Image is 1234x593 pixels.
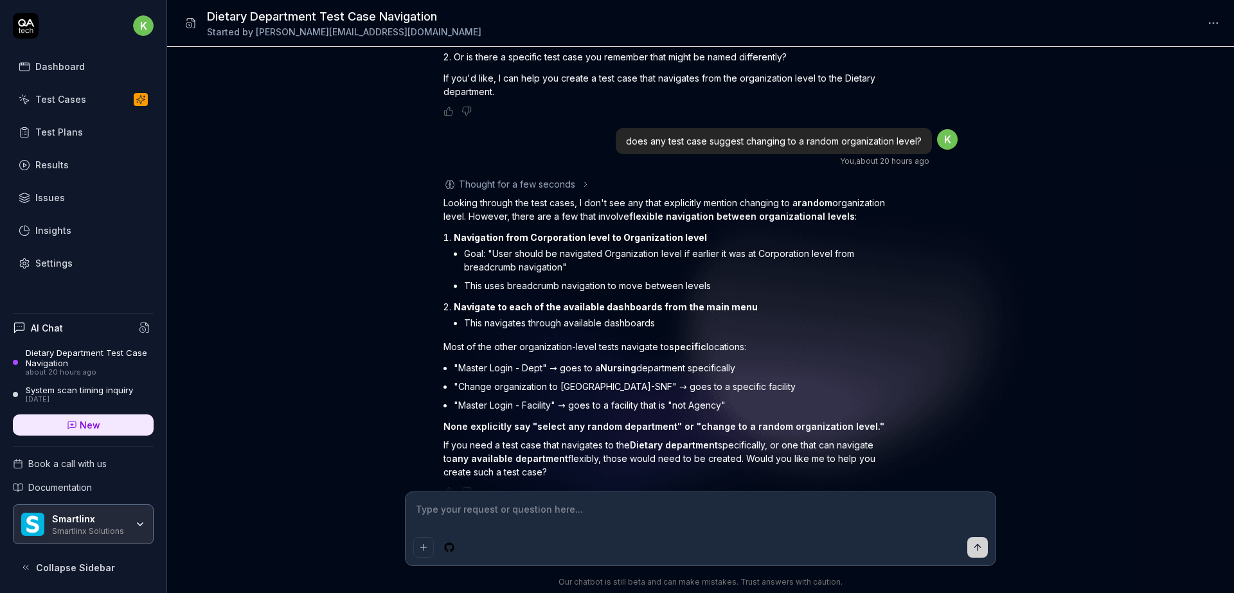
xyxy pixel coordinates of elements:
p: Most of the other organization-level tests navigate to locations: [443,340,893,353]
a: Navigate to each of the available dashboards from the main menu [454,301,758,312]
p: Looking through the test cases, I don't see any that explicitly mention changing to a organizatio... [443,196,893,223]
a: Dashboard [13,54,154,79]
a: Book a call with us [13,457,154,470]
button: Negative feedback [461,486,472,497]
div: Our chatbot is still beta and can make mistakes. Trust answers with caution. [405,576,996,588]
div: Issues [35,191,65,204]
li: "Change organization to [GEOGRAPHIC_DATA]-SNF" → goes to a specific facility [454,377,893,396]
li: Goal: "User should be navigated Organization level if earlier it was at Corporation level from br... [464,244,893,276]
p: If you need a test case that navigates to the specifically, or one that can navigate to flexibly,... [443,438,893,479]
span: Collapse Sidebar [36,561,115,574]
a: Documentation [13,481,154,494]
button: Smartlinx LogoSmartlinxSmartlinx Solutions [13,504,154,544]
button: k [133,13,154,39]
span: Nursing [600,362,636,373]
div: Test Plans [35,125,83,139]
div: Smartlinx Solutions [52,525,127,535]
span: flexible navigation between organizational levels [629,211,855,222]
div: System scan timing inquiry [26,385,133,395]
div: Thought for a few seconds [459,177,575,191]
button: Positive feedback [443,106,454,116]
img: Smartlinx Logo [21,513,44,536]
span: Book a call with us [28,457,107,470]
span: Dietary department [630,439,718,450]
span: None explicitly say "select any random department" or "change to a random organization level." [443,421,884,432]
li: Or is there a specific test case you remember that might be named differently? [454,48,893,66]
span: does any test case suggest changing to a random organization level? [626,136,922,146]
li: This navigates through available dashboards [464,314,893,332]
a: Results [13,152,154,177]
a: New [13,414,154,436]
a: Navigation from Corporation level to Organization level [454,232,707,243]
div: [DATE] [26,395,133,404]
button: Negative feedback [461,106,472,116]
span: k [937,129,958,150]
div: Smartlinx [52,513,127,525]
button: Collapse Sidebar [13,554,154,580]
span: specific [669,341,706,352]
span: any available department [452,453,568,464]
div: Results [35,158,69,172]
a: System scan timing inquiry[DATE] [13,385,154,404]
span: New [80,418,100,432]
a: Test Plans [13,119,154,145]
span: You [840,156,854,166]
div: Settings [35,256,73,270]
h1: Dietary Department Test Case Navigation [207,8,481,25]
p: If you'd like, I can help you create a test case that navigates from the organization level to th... [443,71,893,98]
div: , about 20 hours ago [840,155,929,167]
span: [PERSON_NAME][EMAIL_ADDRESS][DOMAIN_NAME] [256,26,481,37]
h4: AI Chat [31,321,63,335]
div: Test Cases [35,93,86,106]
a: Dietary Department Test Case Navigationabout 20 hours ago [13,348,154,377]
li: This uses breadcrumb navigation to move between levels [464,276,893,295]
li: "Master Login - Facility" → goes to a facility that is "not Agency" [454,396,893,414]
div: Insights [35,224,71,237]
li: "Master Login - Dept" → goes to a department specifically [454,358,893,377]
a: Issues [13,185,154,210]
div: about 20 hours ago [26,368,154,377]
span: k [133,15,154,36]
button: Add attachment [413,537,434,558]
a: Insights [13,218,154,243]
div: Dietary Department Test Case Navigation [26,348,154,369]
a: Test Cases [13,87,154,112]
div: Dashboard [35,60,85,73]
span: random [798,197,832,208]
button: Positive feedback [443,486,454,497]
a: Settings [13,251,154,276]
span: Documentation [28,481,92,494]
div: Started by [207,25,481,39]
